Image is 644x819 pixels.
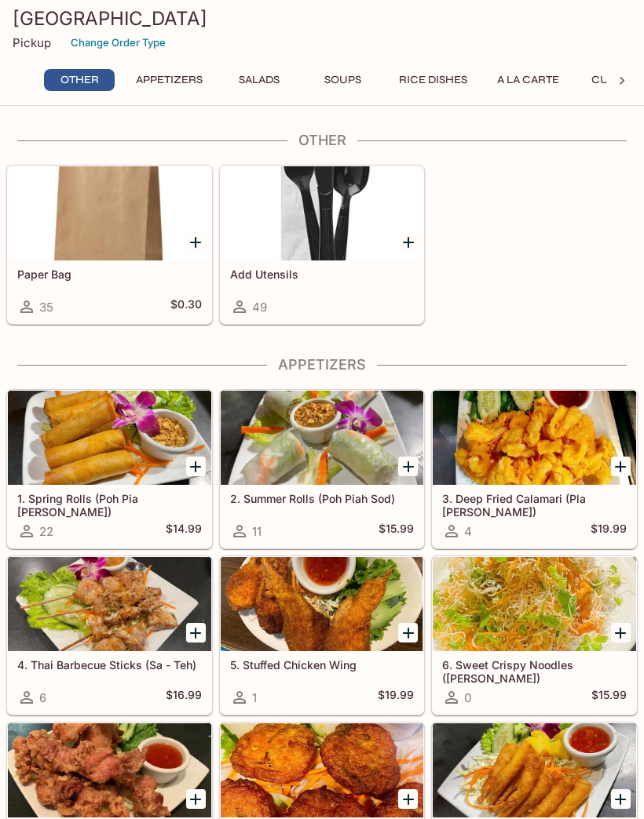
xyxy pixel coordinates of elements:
[442,492,627,518] h5: 3. Deep Fried Calamari (Pla [PERSON_NAME])
[398,623,418,642] button: Add 5. Stuffed Chicken Wing
[7,390,212,548] a: 1. Spring Rolls (Poh Pia [PERSON_NAME])22$14.99
[433,391,636,485] div: 3. Deep Fried Calamari (Pla Meuk Tod)
[307,69,378,91] button: Soups
[433,557,636,651] div: 6. Sweet Crispy Noodles (Mee Krob)
[220,390,425,548] a: 2. Summer Rolls (Poh Piah Sod)11$15.99
[224,69,295,91] button: Salads
[170,297,202,316] h5: $0.30
[230,268,415,281] h5: Add Utensils
[252,524,262,539] span: 11
[127,69,211,91] button: Appetizers
[64,31,173,55] button: Change Order Type
[6,132,638,149] h4: Other
[8,391,211,485] div: 1. Spring Rolls (Poh Pia Tod)
[464,524,472,539] span: 4
[398,232,418,252] button: Add Add Utensils
[252,690,257,705] span: 1
[442,658,627,684] h5: 6. Sweet Crispy Noodles ([PERSON_NAME])
[221,557,424,651] div: 5. Stuffed Chicken Wing
[221,166,424,260] div: Add Utensils
[611,457,631,476] button: Add 3. Deep Fried Calamari (Pla Meuk Tod)
[186,232,206,252] button: Add Paper Bag
[432,556,637,715] a: 6. Sweet Crispy Noodles ([PERSON_NAME])0$15.99
[13,6,631,31] h3: [GEOGRAPHIC_DATA]
[378,688,414,707] h5: $19.99
[591,688,627,707] h5: $15.99
[7,556,212,715] a: 4. Thai Barbecue Sticks (Sa - Teh)6$16.99
[13,35,51,50] p: Pickup
[8,166,211,260] div: Paper Bag
[464,690,471,705] span: 0
[433,723,636,817] div: 9. Fried Shrimp Rolls
[17,268,202,281] h5: Paper Bag
[230,492,415,505] h5: 2. Summer Rolls (Poh Piah Sod)
[432,390,637,548] a: 3. Deep Fried Calamari (Pla [PERSON_NAME])4$19.99
[166,688,202,707] h5: $16.99
[44,69,115,91] button: Other
[611,789,631,809] button: Add 9. Fried Shrimp Rolls
[379,522,414,541] h5: $15.99
[166,522,202,541] h5: $14.99
[398,789,418,809] button: Add 8. Fried Fish Patties (Tod Mun Pla)
[591,522,627,541] h5: $19.99
[186,623,206,642] button: Add 4. Thai Barbecue Sticks (Sa - Teh)
[8,557,211,651] div: 4. Thai Barbecue Sticks (Sa - Teh)
[6,356,638,373] h4: Appetizers
[39,300,53,315] span: 35
[39,690,46,705] span: 6
[17,492,202,518] h5: 1. Spring Rolls (Poh Pia [PERSON_NAME])
[39,524,53,539] span: 22
[7,166,212,324] a: Paper Bag35$0.30
[8,723,211,817] div: 7. Fried Chicken (Gai Tod)
[390,69,476,91] button: Rice Dishes
[221,723,424,817] div: 8. Fried Fish Patties (Tod Mun Pla)
[230,658,415,672] h5: 5. Stuffed Chicken Wing
[220,166,425,324] a: Add Utensils49
[186,789,206,809] button: Add 7. Fried Chicken (Gai Tod)
[488,69,568,91] button: A La Carte
[186,457,206,476] button: Add 1. Spring Rolls (Poh Pia Tod)
[252,300,267,315] span: 49
[221,391,424,485] div: 2. Summer Rolls (Poh Piah Sod)
[220,556,425,715] a: 5. Stuffed Chicken Wing1$19.99
[17,658,202,672] h5: 4. Thai Barbecue Sticks (Sa - Teh)
[611,623,631,642] button: Add 6. Sweet Crispy Noodles (Mee Krob)
[398,457,418,476] button: Add 2. Summer Rolls (Poh Piah Sod)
